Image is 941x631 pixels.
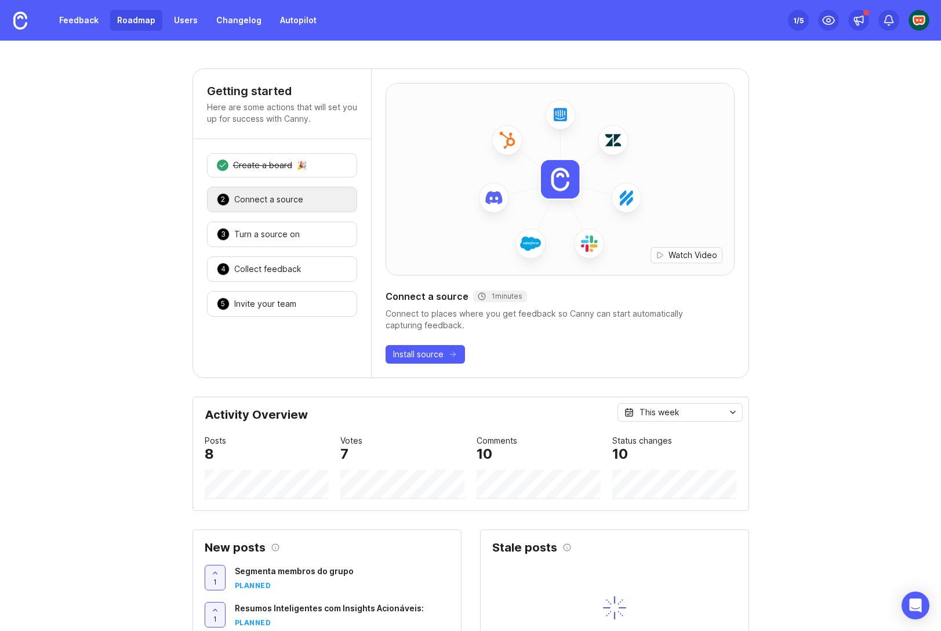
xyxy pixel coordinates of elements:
[273,10,324,31] a: Autopilot
[386,75,734,284] img: installed-source-hero-8cc2ac6e746a3ed68ab1d0118ebd9805.png
[393,349,444,360] span: Install source
[612,447,628,461] div: 10
[235,581,271,590] div: planned
[793,12,804,28] div: 1 /5
[492,542,557,553] h2: Stale posts
[478,292,522,301] div: 1 minutes
[340,434,362,447] div: Votes
[110,10,162,31] a: Roadmap
[207,83,357,99] h4: Getting started
[205,409,737,430] div: Activity Overview
[234,263,301,275] div: Collect feedback
[217,228,230,241] div: 3
[234,229,300,240] div: Turn a source on
[13,12,27,30] img: Canny Home
[205,542,266,553] h2: New posts
[640,406,680,419] div: This week
[477,447,492,461] div: 10
[235,603,424,613] span: Resumos Inteligentes com Insights Acionáveis:
[217,298,230,310] div: 5
[217,193,230,206] div: 2
[213,577,217,587] span: 1
[909,10,929,31] img: 01lexandre
[205,447,214,461] div: 8
[217,263,230,275] div: 4
[788,10,809,31] button: 1/5
[386,289,735,303] div: Connect a source
[902,592,929,619] div: Open Intercom Messenger
[205,602,226,628] button: 1
[603,596,626,619] img: svg+xml;base64,PHN2ZyB3aWR0aD0iNDAiIGhlaWdodD0iNDAiIGZpbGw9Im5vbmUiIHhtbG5zPSJodHRwOi8vd3d3LnczLm...
[386,308,735,331] div: Connect to places where you get feedback so Canny can start automatically capturing feedback.
[724,408,742,417] svg: toggle icon
[651,247,722,263] button: Watch Video
[205,565,226,590] button: 1
[167,10,205,31] a: Users
[612,434,672,447] div: Status changes
[235,618,271,628] div: planned
[207,101,357,125] p: Here are some actions that will set you up for success with Canny.
[668,249,717,261] span: Watch Video
[52,10,106,31] a: Feedback
[235,602,449,628] a: Resumos Inteligentes com Insights Acionáveis:planned
[234,194,303,205] div: Connect a source
[477,434,517,447] div: Comments
[209,10,268,31] a: Changelog
[235,565,449,590] a: Segmenta membros do grupoplanned
[297,161,307,169] div: 🎉
[340,447,348,461] div: 7
[234,298,296,310] div: Invite your team
[213,614,217,624] span: 1
[233,159,292,171] div: Create a board
[205,434,226,447] div: Posts
[386,345,465,364] button: Install source
[235,566,354,576] span: Segmenta membros do grupo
